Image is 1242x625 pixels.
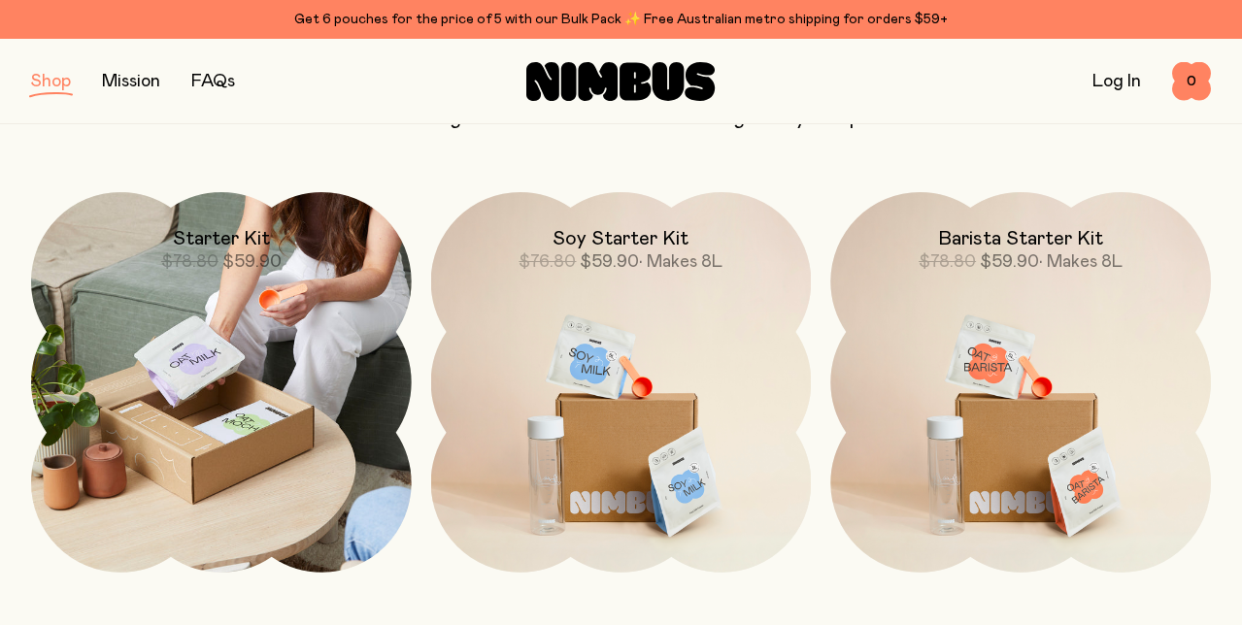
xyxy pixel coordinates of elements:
h2: Starter Kit [173,227,270,250]
span: $59.90 [580,253,639,271]
a: Starter Kit$78.80$59.90 [31,192,412,573]
span: $78.80 [161,253,218,271]
div: Get 6 pouches for the price of 5 with our Bulk Pack ✨ Free Australian metro shipping for orders $59+ [31,8,1211,31]
h2: Barista Starter Kit [938,227,1103,250]
a: Mission [102,73,160,90]
button: 0 [1172,62,1211,101]
span: • Makes 8L [1039,253,1123,271]
a: Barista Starter Kit$78.80$59.90• Makes 8L [830,192,1211,573]
span: $59.90 [980,253,1039,271]
span: $76.80 [519,253,576,271]
span: $59.90 [222,253,282,271]
span: • Makes 8L [639,253,722,271]
h2: Soy Starter Kit [553,227,688,250]
a: FAQs [191,73,235,90]
a: Soy Starter Kit$76.80$59.90• Makes 8L [431,192,812,573]
a: Log In [1092,73,1141,90]
span: $78.80 [919,253,976,271]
